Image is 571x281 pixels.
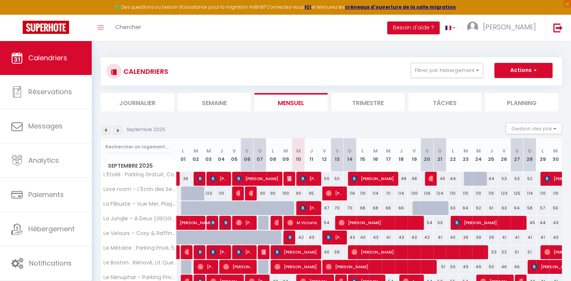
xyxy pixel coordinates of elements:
[523,231,536,244] div: 41
[446,172,459,186] div: 44
[266,186,279,200] div: 90
[23,21,69,34] img: Super Booking
[236,215,253,230] span: [PERSON_NAME]
[318,245,331,259] div: 60
[408,172,420,186] div: 48
[305,138,318,172] th: 11
[305,231,318,244] div: 43
[345,4,456,10] a: créneaux d'ouverture de la salle migration
[549,186,562,200] div: 110
[305,4,311,10] a: ICI
[102,186,178,192] span: Love room - L'Écrin des Sens, Jaccuzi
[102,260,178,266] span: Le Boston : Rénové, Lit Queen Size, [GEOGRAPHIC_DATA]
[433,172,446,186] div: 45
[300,201,317,215] span: [PERSON_NAME]
[408,231,420,244] div: 43
[412,147,416,154] abbr: V
[28,87,72,96] span: Réservations
[420,138,433,172] th: 20
[498,201,511,215] div: 63
[459,138,472,172] th: 23
[420,216,433,230] div: 54
[498,231,511,244] div: 41
[523,172,536,186] div: 52
[356,201,369,215] div: 68
[472,231,485,244] div: 39
[241,138,254,172] th: 06
[336,147,339,154] abbr: S
[180,212,214,226] span: [PERSON_NAME]
[287,171,291,186] span: [PERSON_NAME]
[331,93,405,111] li: Trimestre
[433,216,446,230] div: 53
[485,186,498,200] div: 110
[210,215,214,230] span: [PERSON_NAME]
[185,245,189,259] span: [PERSON_NAME]
[411,63,483,78] button: Filtrer par hébergement
[236,245,253,259] span: [PERSON_NAME]
[102,245,178,251] span: Le Métairie : Parking Privé, 5min Gare, [GEOGRAPHIC_DATA]
[553,147,558,154] abbr: M
[254,186,266,200] div: 90
[498,138,511,172] th: 26
[536,201,549,215] div: 57
[351,171,394,186] span: [PERSON_NAME]
[236,171,279,186] span: [PERSON_NAME]
[400,147,403,154] abbr: J
[318,172,331,186] div: 50
[223,215,227,230] span: [PERSON_NAME]
[485,201,498,215] div: 61
[549,216,562,230] div: 43
[386,147,391,154] abbr: M
[283,147,288,154] abbr: M
[523,216,536,230] div: 45
[279,186,292,200] div: 100
[28,156,59,165] span: Analytics
[369,201,382,215] div: 68
[476,147,481,154] abbr: M
[105,140,172,154] input: Rechercher un logement...
[305,186,318,200] div: 95
[382,186,395,200] div: 111
[408,138,420,172] th: 19
[467,21,478,33] img: ...
[102,172,178,177] span: L’Étoilé : Parking Gratuit, Confort & Design Chic
[102,275,178,280] span: Le Nénuphar - Parking Privé, [GEOGRAPHIC_DATA], 500m Gare
[438,147,442,154] abbr: D
[215,186,228,200] div: 110
[369,138,382,172] th: 16
[102,216,178,221] span: La Jungle – À Deux [GEOGRAPHIC_DATA], Parking & Unique
[511,186,523,200] div: 125
[498,186,511,200] div: 123
[536,231,549,244] div: 41
[387,21,440,34] button: Besoin d'aide ?
[274,260,317,274] span: [PERSON_NAME]
[29,258,72,268] span: Notifications
[362,147,364,154] abbr: L
[296,147,301,154] abbr: M
[536,138,549,172] th: 29
[395,201,408,215] div: 66
[326,230,343,244] span: [PERSON_NAME]
[115,23,141,31] span: Chercher
[292,231,305,244] div: 42
[490,147,493,154] abbr: J
[245,147,249,154] abbr: S
[498,172,511,186] div: 53
[287,215,317,230] span: M Victoria
[446,138,459,172] th: 22
[343,231,356,244] div: 43
[553,23,563,32] img: logout
[461,15,545,41] a: ... [PERSON_NAME]
[446,201,459,215] div: 63
[472,201,485,215] div: 62
[194,147,198,154] abbr: M
[356,186,369,200] div: 110
[356,138,369,172] th: 15
[326,260,432,274] span: [PERSON_NAME]
[318,201,331,215] div: 67
[254,93,328,111] li: Mensuel
[494,63,553,78] button: Actions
